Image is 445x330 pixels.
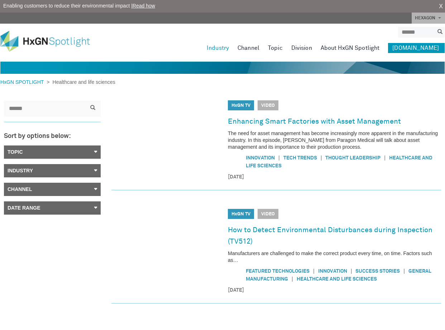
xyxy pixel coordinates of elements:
p: Manufacturers are challenged to make the correct product every time, on time. Factors such as… [228,250,441,264]
a: Channel [238,43,259,53]
a: Healthcare and life sciences [297,277,377,282]
h3: Sort by options below: [4,133,101,140]
a: Innovation [246,156,275,161]
a: Read how [133,3,155,9]
a: How to Detect Environmental Disturbances during Inspection (TV512) [228,224,441,248]
a: Industry [207,43,229,53]
a: Channel [4,183,101,196]
a: Topic [268,43,283,53]
a: Division [291,43,312,53]
p: The need for asset management has become increasingly more apparent in the manufacturing industry... [228,130,441,150]
a: Date Range [4,201,101,215]
time: [DATE] [228,287,441,294]
a: [DOMAIN_NAME] [388,43,445,53]
time: [DATE] [228,173,441,181]
a: Enhancing Smart Factories with Asset Management [228,116,401,127]
a: HxGN TV [231,103,250,108]
span: | [288,275,297,283]
a: Tech Trends [283,156,317,161]
a: Innovation [318,269,347,274]
a: HxGN TV [231,212,250,216]
span: | [275,154,283,162]
span: | [317,154,326,162]
a: HxGN SPOTLIGHT [0,79,47,85]
a: Success Stories [355,269,400,274]
span: | [310,267,318,275]
span: Healthcare and life sciences [50,79,115,85]
a: X [439,2,443,11]
span: Video [258,100,278,110]
a: Industry [4,164,101,177]
a: Featured Technologies [246,269,310,274]
div: > [0,78,115,86]
a: About HxGN Spotlight [321,43,380,53]
a: Topic [4,145,101,159]
span: Video [258,209,278,219]
span: | [381,154,389,162]
a: Thought Leadership [325,156,381,161]
span: | [347,267,356,275]
span: | [400,267,408,275]
span: Enabling customers to reduce their environmental impact | [3,2,155,10]
img: HxGN Spotlight [0,31,101,52]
